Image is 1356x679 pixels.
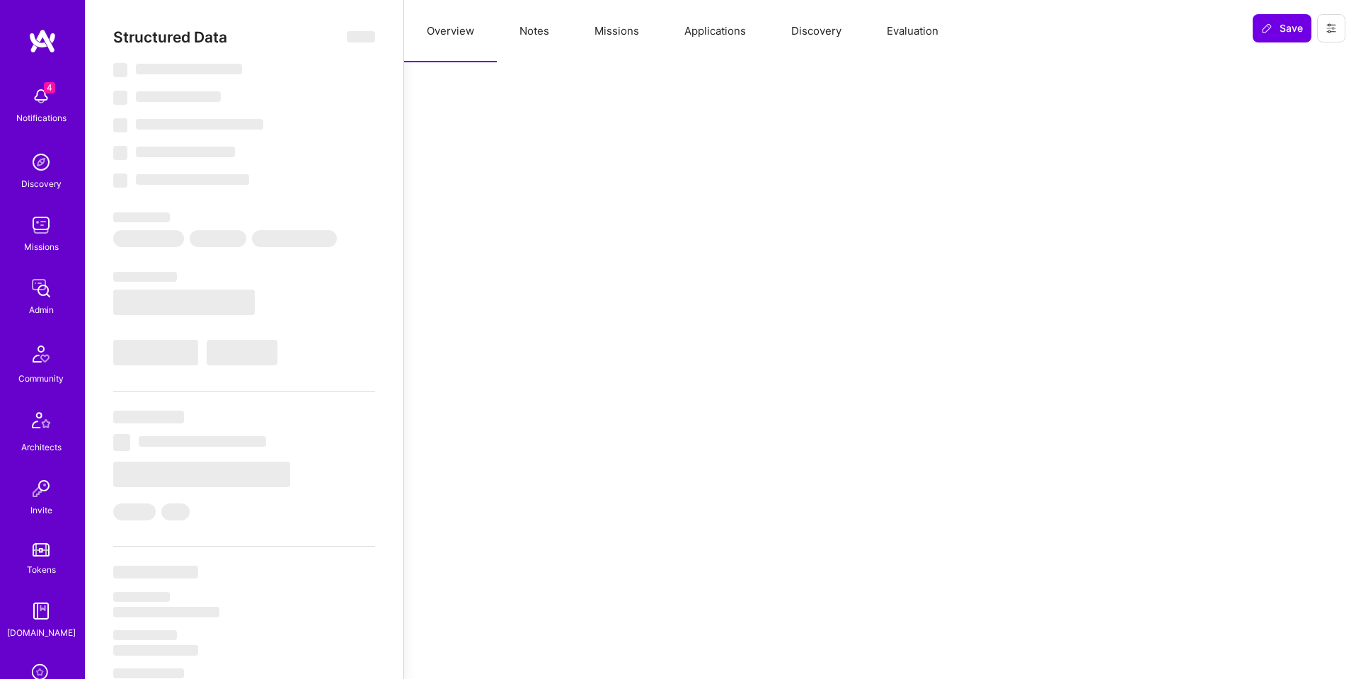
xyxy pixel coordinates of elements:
[21,176,62,191] div: Discovery
[44,82,55,93] span: 4
[30,503,52,518] div: Invite
[113,63,127,77] span: ‌
[18,371,64,386] div: Community
[113,630,177,640] span: ‌
[113,173,127,188] span: ‌
[113,272,177,282] span: ‌
[207,340,277,365] span: ‌
[113,607,219,617] span: ‌
[347,31,375,42] span: ‌
[27,82,55,110] img: bell
[24,239,59,254] div: Missions
[252,230,337,247] span: ‌
[27,597,55,625] img: guide book
[16,110,67,125] div: Notifications
[33,543,50,557] img: tokens
[136,91,221,102] span: ‌
[161,503,190,520] span: ‌
[136,174,249,185] span: ‌
[27,148,55,176] img: discovery
[113,411,184,423] span: ‌
[113,503,156,520] span: ‌
[113,462,290,487] span: ‌
[27,562,56,577] div: Tokens
[113,340,198,365] span: ‌
[24,337,58,371] img: Community
[21,440,62,455] div: Architects
[1261,21,1303,35] span: Save
[1253,14,1311,42] button: Save
[27,274,55,302] img: admin teamwork
[113,668,184,678] span: ‌
[136,64,242,74] span: ‌
[24,406,58,440] img: Architects
[113,28,227,46] span: Structured Data
[113,230,184,247] span: ‌
[113,118,127,132] span: ‌
[113,91,127,105] span: ‌
[113,146,127,160] span: ‌
[139,436,266,447] span: ‌
[136,147,235,157] span: ‌
[27,474,55,503] img: Invite
[29,302,54,317] div: Admin
[113,290,255,315] span: ‌
[113,434,130,451] span: ‌
[27,211,55,239] img: teamwork
[28,28,57,54] img: logo
[113,645,198,656] span: ‌
[113,212,170,222] span: ‌
[136,119,263,130] span: ‌
[190,230,246,247] span: ‌
[113,566,198,578] span: ‌
[7,625,76,640] div: [DOMAIN_NAME]
[113,592,170,602] span: ‌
